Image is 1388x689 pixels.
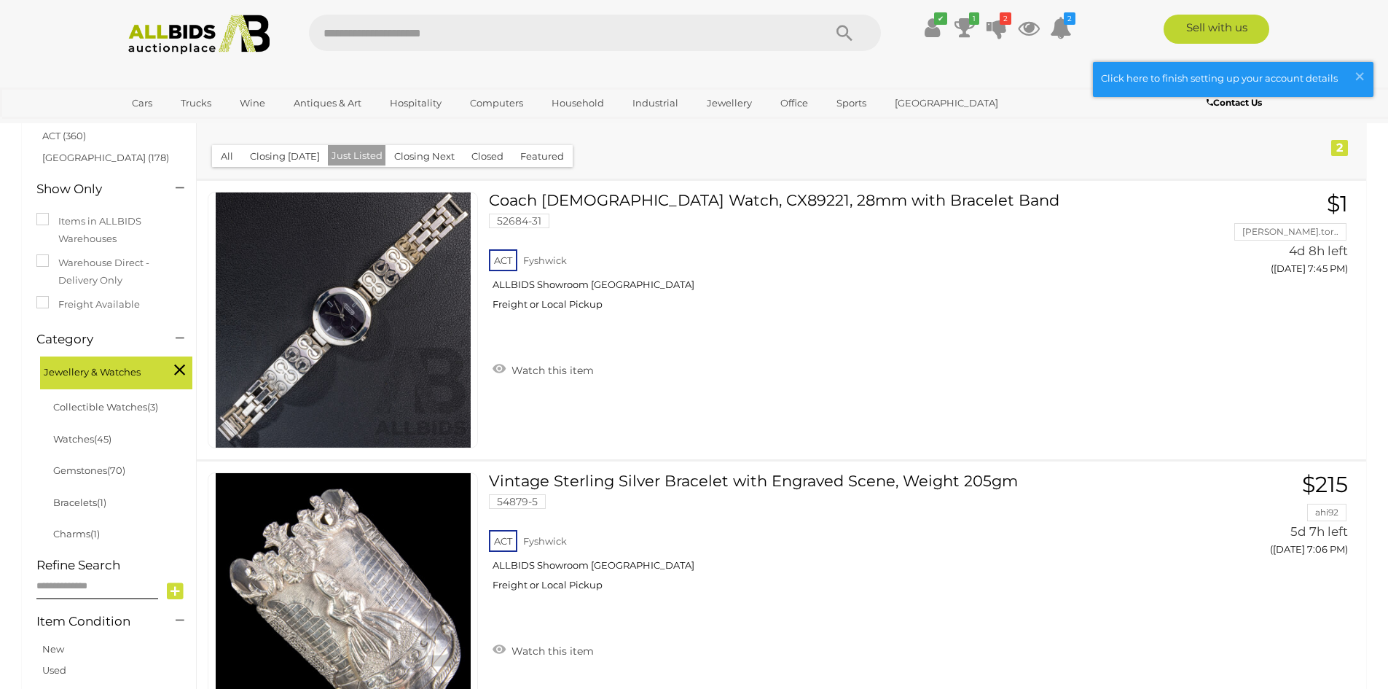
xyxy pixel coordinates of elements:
[463,145,512,168] button: Closed
[36,182,154,196] h4: Show Only
[385,145,463,168] button: Closing Next
[36,296,140,313] label: Freight Available
[36,558,192,572] h4: Refine Search
[122,91,162,115] a: Cars
[42,152,169,163] a: [GEOGRAPHIC_DATA] (178)
[230,91,275,115] a: Wine
[42,643,64,655] a: New
[1050,15,1072,41] a: 2
[53,464,125,476] a: Gemstones(70)
[934,12,947,25] i: ✔
[216,192,471,448] img: 52684-31a.jpg
[885,91,1008,115] a: [GEOGRAPHIC_DATA]
[508,645,594,658] span: Watch this item
[1353,62,1366,90] span: ×
[94,433,111,445] span: (45)
[1207,95,1266,111] a: Contact Us
[147,401,158,413] span: (3)
[986,15,1008,41] a: 2
[44,360,153,381] span: Jewellery & Watches
[171,91,221,115] a: Trucks
[697,91,761,115] a: Jewellery
[1331,140,1348,156] div: 2
[771,91,817,115] a: Office
[969,12,979,25] i: 1
[1207,97,1262,108] b: Contact Us
[53,497,106,508] a: Bracelets(1)
[120,15,278,55] img: Allbids.com.au
[1064,12,1075,25] i: 2
[1164,15,1269,44] a: Sell with us
[90,528,100,540] span: (1)
[511,145,573,168] button: Featured
[500,192,1160,322] a: Coach [DEMOGRAPHIC_DATA] Watch, CX89221, 28mm with Bracelet Band 52684-31 ACT Fyshwick ALLBIDS Sh...
[53,401,158,413] a: Collectible Watches(3)
[53,433,111,445] a: Watches(45)
[922,15,944,41] a: ✔
[36,213,181,247] label: Items in ALLBIDS Warehouses
[489,358,597,380] a: Watch this item
[1183,192,1352,283] a: $1 [PERSON_NAME].tor.. 4d 8h left ([DATE] 7:45 PM)
[53,528,100,540] a: Charms(1)
[489,639,597,661] a: Watch this item
[460,91,533,115] a: Computers
[42,130,86,141] a: ACT (360)
[1302,471,1348,498] span: $215
[500,472,1160,602] a: Vintage Sterling Silver Bracelet with Engraved Scene, Weight 205gm 54879-5 ACT Fyshwick ALLBIDS S...
[1000,12,1011,25] i: 2
[380,91,451,115] a: Hospitality
[1327,190,1348,217] span: $1
[808,15,881,51] button: Search
[508,364,594,377] span: Watch this item
[827,91,876,115] a: Sports
[42,664,66,676] a: Used
[623,91,688,115] a: Industrial
[36,254,181,289] label: Warehouse Direct - Delivery Only
[212,145,242,168] button: All
[107,464,125,476] span: (70)
[97,497,106,508] span: (1)
[284,91,371,115] a: Antiques & Art
[328,145,386,166] button: Just Listed
[36,615,154,628] h4: Item Condition
[954,15,976,41] a: 1
[241,145,329,168] button: Closing [DATE]
[1183,472,1352,564] a: $215 ahi92 5d 7h left ([DATE] 7:06 PM)
[36,332,154,346] h4: Category
[542,91,613,115] a: Household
